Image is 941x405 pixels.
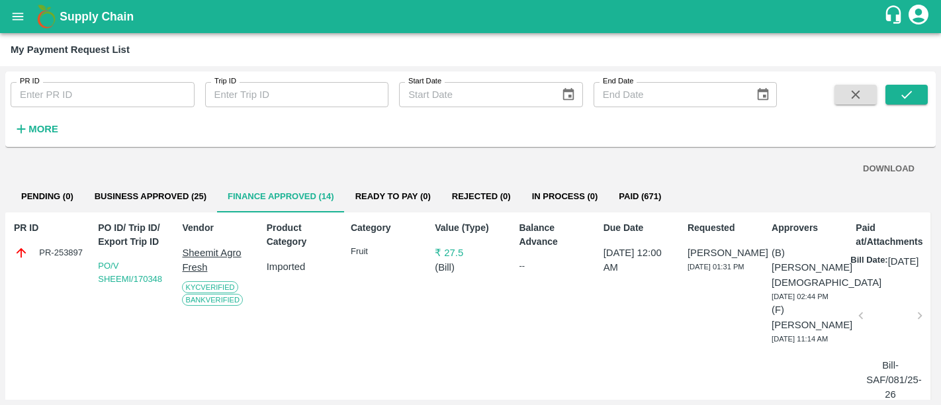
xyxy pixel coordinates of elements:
[217,181,345,212] button: Finance Approved (14)
[866,358,914,402] p: Bill-SAF/081/25-26
[3,1,33,32] button: open drawer
[688,263,744,271] span: [DATE] 01:31 PM
[772,335,828,343] span: [DATE] 11:14 AM
[182,246,253,275] p: Sheemit Agro Fresh
[435,246,506,260] p: ₹ 27.5
[435,260,506,275] p: ( Bill )
[205,82,389,107] input: Enter Trip ID
[267,221,338,249] p: Product Category
[182,221,253,235] p: Vendor
[182,294,243,306] span: Bank Verified
[688,246,759,260] p: [PERSON_NAME]
[772,292,829,300] span: [DATE] 02:44 PM
[604,221,675,235] p: Due Date
[521,181,609,212] button: In Process (0)
[11,82,195,107] input: Enter PR ID
[772,246,843,290] p: (B) [PERSON_NAME][DEMOGRAPHIC_DATA]
[84,181,217,212] button: Business Approved (25)
[856,221,927,249] p: Paid at/Attachments
[60,7,883,26] a: Supply Chain
[883,5,907,28] div: customer-support
[688,221,759,235] p: Requested
[14,246,85,260] div: PR-253897
[556,82,581,107] button: Choose date
[14,221,85,235] p: PR ID
[11,118,62,140] button: More
[408,76,441,87] label: Start Date
[604,246,675,275] p: [DATE] 12:00 AM
[98,221,169,249] p: PO ID/ Trip ID/ Export Trip ID
[33,3,60,30] img: logo
[345,181,441,212] button: Ready To Pay (0)
[11,181,84,212] button: Pending (0)
[20,76,40,87] label: PR ID
[772,302,843,332] p: (F) [PERSON_NAME]
[519,221,590,249] p: Balance Advance
[11,41,130,58] div: My Payment Request List
[608,181,672,212] button: Paid (671)
[435,221,506,235] p: Value (Type)
[594,82,745,107] input: End Date
[214,76,236,87] label: Trip ID
[60,10,134,23] b: Supply Chain
[399,82,551,107] input: Start Date
[351,221,422,235] p: Category
[519,259,590,273] div: --
[267,259,338,274] p: Imported
[850,254,887,269] p: Bill Date:
[182,281,238,293] span: KYC Verified
[907,3,930,30] div: account of current user
[98,261,162,284] a: PO/V SHEEMI/170348
[351,246,422,258] p: Fruit
[858,157,920,181] button: DOWNLOAD
[603,76,633,87] label: End Date
[772,221,843,235] p: Approvers
[750,82,776,107] button: Choose date
[888,254,919,269] p: [DATE]
[28,124,58,134] strong: More
[441,181,521,212] button: Rejected (0)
